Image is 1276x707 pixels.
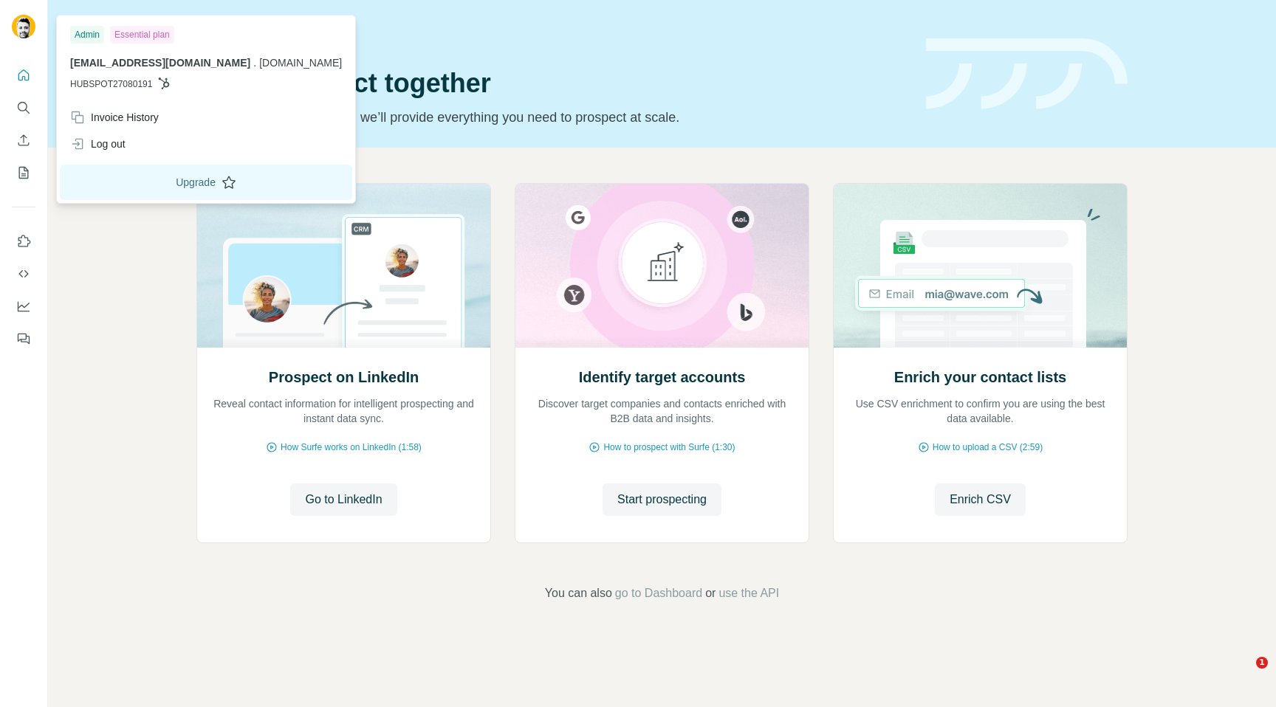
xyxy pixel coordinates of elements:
[12,261,35,287] button: Use Surfe API
[196,107,908,128] p: Pick your starting point and we’ll provide everything you need to prospect at scale.
[833,184,1128,348] img: Enrich your contact lists
[253,57,256,69] span: .
[12,325,35,352] button: Feedback
[196,27,908,42] div: Quick start
[290,483,397,516] button: Go to LinkedIn
[515,184,809,348] img: Identify target accounts
[617,491,707,508] span: Start prospecting
[935,483,1026,516] button: Enrich CSV
[981,446,1276,667] iframe: Intercom notifications message
[12,94,35,121] button: Search
[603,483,721,516] button: Start prospecting
[70,26,104,44] div: Admin
[110,26,174,44] div: Essential plan
[926,38,1128,110] img: banner
[950,491,1011,508] span: Enrich CSV
[60,165,352,200] button: Upgrade
[848,396,1112,426] p: Use CSV enrichment to confirm you are using the best data available.
[70,77,152,91] span: HUBSPOT27080191
[705,584,716,602] span: or
[1256,657,1268,669] span: 1
[70,110,159,125] div: Invoice History
[12,62,35,89] button: Quick start
[603,441,735,454] span: How to prospect with Surfe (1:30)
[305,491,382,508] span: Go to LinkedIn
[70,137,126,151] div: Log out
[615,584,702,602] button: go to Dashboard
[196,184,491,348] img: Prospect on LinkedIn
[12,228,35,255] button: Use Surfe on LinkedIn
[196,69,908,98] h1: Let’s prospect together
[281,441,422,454] span: How Surfe works on LinkedIn (1:58)
[1226,657,1261,692] iframe: Intercom live chat
[718,584,779,602] button: use the API
[545,584,612,602] span: You can also
[70,57,250,69] span: [EMAIL_ADDRESS][DOMAIN_NAME]
[12,15,35,38] img: Avatar
[212,396,476,426] p: Reveal contact information for intelligent prospecting and instant data sync.
[259,57,342,69] span: [DOMAIN_NAME]
[530,396,794,426] p: Discover target companies and contacts enriched with B2B data and insights.
[579,367,746,387] h2: Identify target accounts
[894,367,1066,387] h2: Enrich your contact lists
[269,367,419,387] h2: Prospect on LinkedIn
[12,159,35,186] button: My lists
[933,441,1043,454] span: How to upload a CSV (2:59)
[12,293,35,320] button: Dashboard
[12,127,35,154] button: Enrich CSV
